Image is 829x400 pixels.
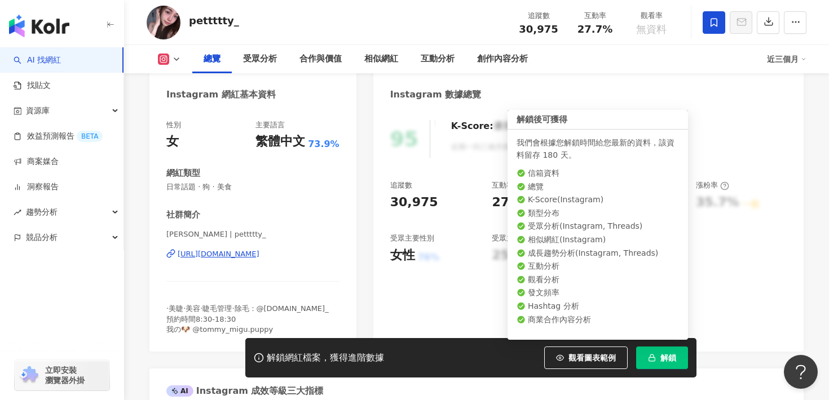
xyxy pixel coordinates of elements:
span: 73.9% [308,138,339,150]
li: 觀看分析 [517,274,679,286]
span: 趨勢分析 [26,199,58,225]
span: rise [14,208,21,216]
li: 信箱資料 [517,168,679,179]
button: 觀看圖表範例 [544,346,628,369]
li: 相似網紅 ( Instagram ) [517,234,679,246]
div: 受眾分析 [243,52,277,66]
div: 觀看率 [630,10,673,21]
a: chrome extension立即安裝 瀏覽器外掛 [15,360,109,390]
li: 類型分布 [517,208,679,219]
div: Instagram 數據總覽 [390,88,482,101]
span: [PERSON_NAME] | pettttty_ [166,229,339,239]
li: 受眾分析 ( Instagram, Threads ) [517,221,679,232]
div: 漲粉率 [696,180,729,190]
span: 競品分析 [26,225,58,250]
div: 繁體中文 [255,133,305,150]
div: 網紅類型 [166,167,200,179]
span: 27.7% [577,24,612,35]
li: 商業合作內容分析 [517,314,679,325]
li: 發文頻率 [517,287,679,299]
li: 成長趨勢分析 ( Instagram, Threads ) [517,247,679,259]
span: 觀看圖表範例 [568,353,616,362]
div: 總覽 [204,52,221,66]
a: 商案媒合 [14,156,59,167]
div: 合作與價值 [299,52,342,66]
div: 近三個月 [767,50,806,68]
span: 30,975 [519,23,558,35]
div: 追蹤數 [390,180,412,190]
div: 受眾主要年齡 [492,233,536,243]
span: 立即安裝 瀏覽器外掛 [45,365,85,385]
div: 創作內容分析 [477,52,528,66]
div: 女性 [390,247,415,264]
div: 我們會根據您解鎖時間給您最新的資料，該資料留存 180 天。 [517,136,679,161]
div: 相似網紅 [364,52,398,66]
span: 解鎖 [660,353,676,362]
div: Instagram 成效等級三大指標 [166,385,323,397]
div: 社群簡介 [166,209,200,221]
div: 女 [166,133,179,150]
div: 追蹤數 [517,10,560,21]
img: KOL Avatar [147,6,180,39]
div: 27.7% [492,194,535,211]
a: [URL][DOMAIN_NAME] [166,249,339,259]
div: 互動率 [492,180,525,190]
a: searchAI 找網紅 [14,55,61,66]
li: Hashtag 分析 [517,301,679,312]
li: K-Score ( Instagram ) [517,194,679,206]
button: 解鎖 [636,346,688,369]
div: 互動率 [574,10,616,21]
span: 日常話題 · 狗 · 美食 [166,182,339,192]
span: 資源庫 [26,98,50,123]
div: 解鎖網紅檔案，獲得進階數據 [267,352,384,364]
span: 無資料 [636,24,667,35]
div: K-Score : [451,120,523,132]
img: logo [9,15,69,37]
a: 效益預測報告BETA [14,131,103,142]
div: 性別 [166,120,181,130]
div: 30,975 [390,194,438,211]
span: ·美睫·美容·睫毛管理·除毛：@[DOMAIN_NAME]_ 預約時間8:30-18:30 我の🐶 @tommy_migu.puppy [166,304,329,333]
li: 總覽 [517,181,679,192]
div: 主要語言 [255,120,285,130]
div: 解鎖後可獲得 [508,110,688,130]
div: AI [166,385,193,397]
div: [URL][DOMAIN_NAME] [178,249,259,259]
div: 互動分析 [421,52,455,66]
a: 洞察報告 [14,181,59,193]
div: pettttty_ [189,14,239,28]
li: 互動分析 [517,261,679,272]
div: 受眾主要性別 [390,233,434,243]
img: chrome extension [18,366,40,384]
div: Instagram 網紅基本資料 [166,88,276,101]
a: 找貼文 [14,80,51,91]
